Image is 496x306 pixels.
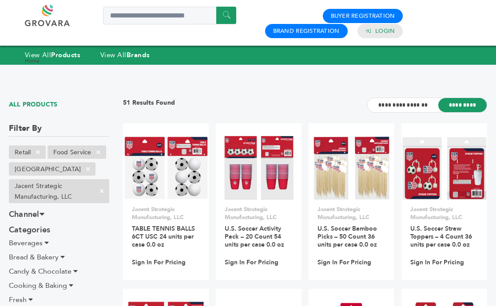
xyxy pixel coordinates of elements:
[91,147,106,157] span: ×
[9,179,109,203] li: Jacent Strategic Manufacturing, LLC
[225,224,284,249] a: U.S. Soccer Activity Pack – 20 Count 54 units per case 0.0 oz
[95,186,109,196] span: ×
[410,205,478,221] p: Jacent Strategic Manufacturing, LLC
[410,259,464,267] a: Sign In For Pricing
[313,136,389,200] img: U.S. Soccer Bamboo Picks – 50 Count 36 units per case 0.0 oz
[9,207,109,222] h3: Channel
[9,98,109,112] h1: ALL PRODUCTS
[225,205,293,221] p: Jacent Strategic Manufacturing, LLC
[132,205,200,221] p: Jacent Strategic Manufacturing, LLC
[123,136,208,200] img: TABLE TENNIS BALLS 6CT USC 24 units per case 0.0 oz
[410,224,472,249] a: U.S. Soccer Straw Toppers – 4 Count 36 units per case 0.0 oz
[9,281,67,290] span: Cooking & Baking
[103,7,236,24] input: Search a product or brand...
[331,12,395,20] a: Buyer Registration
[9,295,27,305] span: Fresh
[9,145,46,159] li: Retail
[9,222,109,238] h3: Categories
[317,205,385,221] p: Jacent Strategic Manufacturing, LLC
[123,98,175,112] h3: 51 Results Found
[9,162,95,176] li: [GEOGRAPHIC_DATA]
[225,259,278,267] a: Sign In For Pricing
[48,145,106,159] li: Food Service
[41,57,44,64] span: >
[224,136,294,200] img: U.S. Soccer Activity Pack – 20 Count 54 units per case 0.0 oz
[25,57,40,64] a: Home
[375,27,395,35] a: Login
[317,259,371,267] a: Sign In For Pricing
[401,136,487,200] img: U.S. Soccer Straw Toppers – 4 Count 36 units per case 0.0 oz
[273,27,340,35] a: Brand Registration
[9,238,43,248] span: Beverages
[31,147,45,157] span: ×
[81,164,95,174] span: ×
[9,267,71,276] span: Candy & Chocolate
[9,252,59,262] span: Bread & Bakery
[132,224,195,249] a: TABLE TENNIS BALLS 6CT USC 24 units per case 0.0 oz
[46,57,91,64] a: View All Products
[132,259,186,267] a: Sign In For Pricing
[9,123,109,136] h3: Filter By
[317,224,377,249] a: U.S. Soccer Bamboo Picks – 50 Count 36 units per case 0.0 oz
